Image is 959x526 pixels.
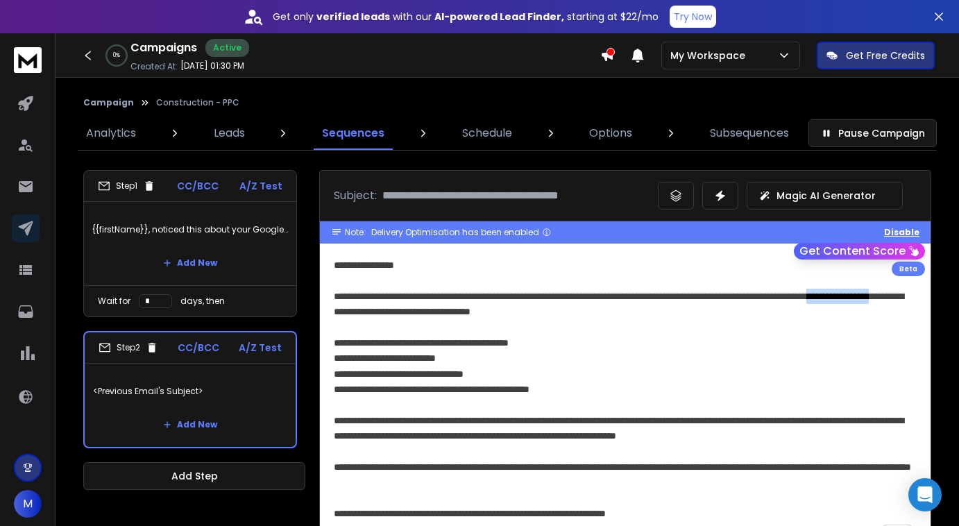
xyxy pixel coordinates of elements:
[371,227,552,238] div: Delivery Optimisation has been enabled
[156,97,239,108] p: Construction - PPC
[152,411,228,439] button: Add New
[78,117,144,150] a: Analytics
[178,341,219,355] p: CC/BCC
[83,462,305,490] button: Add Step
[794,243,925,260] button: Get Content Score
[846,49,925,62] p: Get Free Credits
[670,6,716,28] button: Try Now
[434,10,564,24] strong: AI-powered Lead Finder,
[14,490,42,518] button: M
[454,117,520,150] a: Schedule
[239,179,282,193] p: A/Z Test
[702,117,797,150] a: Subsequences
[98,180,155,192] div: Step 1
[83,170,297,317] li: Step1CC/BCCA/Z Test{{firstName}}, noticed this about your Google adsAdd NewWait fordays, then
[462,125,512,142] p: Schedule
[130,61,178,72] p: Created At:
[314,117,393,150] a: Sequences
[92,210,288,249] p: {{firstName}}, noticed this about your Google ads
[180,296,225,307] p: days, then
[99,341,158,354] div: Step 2
[808,119,937,147] button: Pause Campaign
[83,331,297,448] li: Step2CC/BCCA/Z Test<Previous Email's Subject>Add New
[747,182,903,210] button: Magic AI Generator
[908,478,942,511] div: Open Intercom Messenger
[884,227,919,238] button: Disable
[130,40,197,56] h1: Campaigns
[113,51,120,60] p: 0 %
[86,125,136,142] p: Analytics
[98,296,130,307] p: Wait for
[334,187,377,204] p: Subject:
[670,49,751,62] p: My Workspace
[674,10,712,24] p: Try Now
[177,179,219,193] p: CC/BCC
[322,125,384,142] p: Sequences
[345,227,366,238] span: Note:
[93,372,287,411] p: <Previous Email's Subject>
[316,10,390,24] strong: verified leads
[205,117,253,150] a: Leads
[14,47,42,73] img: logo
[205,39,249,57] div: Active
[710,125,789,142] p: Subsequences
[581,117,640,150] a: Options
[776,189,876,203] p: Magic AI Generator
[817,42,935,69] button: Get Free Credits
[239,341,282,355] p: A/Z Test
[273,10,659,24] p: Get only with our starting at $22/mo
[214,125,245,142] p: Leads
[180,60,244,71] p: [DATE] 01:30 PM
[892,262,925,276] div: Beta
[83,97,134,108] button: Campaign
[589,125,632,142] p: Options
[152,249,228,277] button: Add New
